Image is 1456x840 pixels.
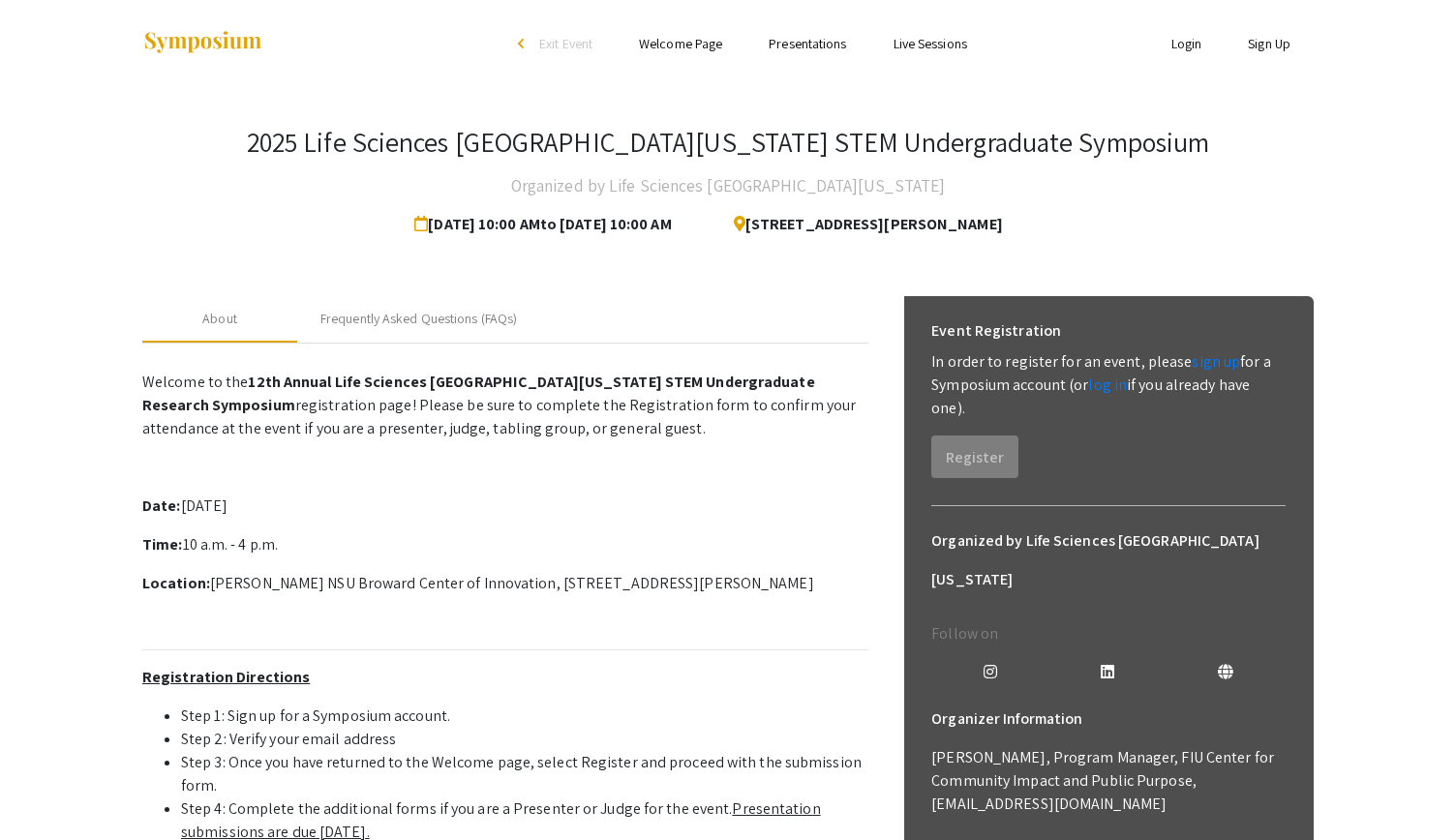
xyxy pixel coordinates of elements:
[931,700,1286,738] h6: Organizer Information
[931,622,1286,645] p: Follow on
[181,705,868,728] li: Step 1: Sign up for a Symposium account.
[142,534,183,555] strong: Time:
[931,312,1061,350] h6: Event Registration
[511,166,945,205] h4: Organized by Life Sciences [GEOGRAPHIC_DATA][US_STATE]
[639,35,722,52] a: Welcome Page
[539,35,592,52] span: Exit Event
[1171,35,1202,52] a: Login
[142,495,868,518] p: [DATE]
[1088,375,1127,395] a: log in
[1248,35,1290,52] a: Sign Up
[1192,351,1240,372] a: sign up
[894,35,967,52] a: Live Sessions
[142,495,181,516] strong: Date:
[142,573,210,593] strong: Location:
[769,35,846,52] a: Presentations
[718,205,1003,244] span: [STREET_ADDRESS][PERSON_NAME]
[181,728,868,751] li: Step 2: Verify your email address
[142,533,868,556] p: 10 a.m. - 4 p.m.
[142,372,815,415] strong: 12th Annual Life Sciences [GEOGRAPHIC_DATA][US_STATE] STEM Undergraduate Research Symposium
[142,371,868,440] p: Welcome to the registration page! Please be sure to complete the Registration form to confirm you...
[181,751,868,797] li: Step 3: Once you have returned to the Welcome page, select Register and proceed with the submissi...
[931,435,1018,478] button: Register
[202,309,237,329] div: About
[931,522,1286,599] h6: Organized by Life Sciences [GEOGRAPHIC_DATA][US_STATE]
[142,667,310,687] u: Registration Directions
[931,746,1286,816] p: [PERSON_NAME], Program Manager, FIU Center for Community Impact and Public Purpose, [EMAIL_ADDRES...
[931,350,1286,420] p: In order to register for an event, please for a Symposium account (or if you already have one).
[320,309,517,329] div: Frequently Asked Questions (FAQs)
[414,205,679,244] span: [DATE] 10:00 AM to [DATE] 10:00 AM
[142,30,263,56] img: Symposium by ForagerOne
[247,126,1210,159] h3: 2025 Life Sciences [GEOGRAPHIC_DATA][US_STATE] STEM Undergraduate Symposium
[518,38,530,49] div: arrow_back_ios
[142,572,868,595] p: [PERSON_NAME] NSU Broward Center of Innovation, [STREET_ADDRESS][PERSON_NAME]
